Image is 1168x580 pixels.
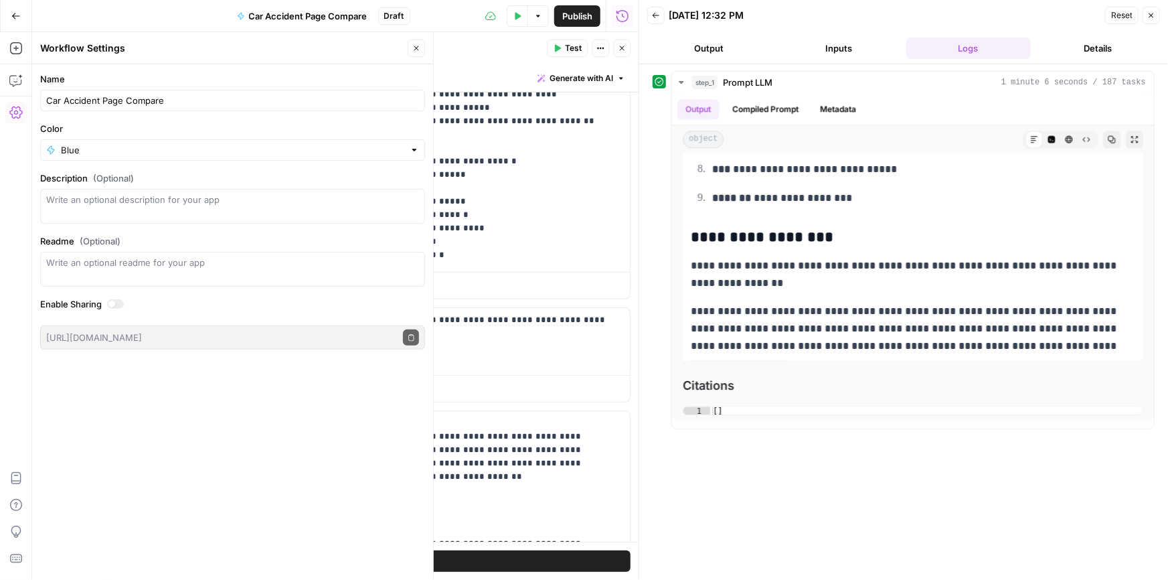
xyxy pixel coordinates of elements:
span: Citations [683,376,1143,395]
button: Output [647,38,772,59]
span: step_1 [692,76,718,89]
label: Name [40,72,425,86]
button: Generate with AI [532,70,631,87]
button: Logs [906,38,1031,59]
span: (Optional) [80,234,120,248]
div: 1 [683,407,710,416]
div: Workflow Settings [40,42,404,55]
button: Reset [1105,7,1139,24]
input: Untitled [46,94,419,107]
button: Details [1036,38,1161,59]
span: object [683,131,724,148]
span: Test [565,42,582,54]
span: Prompt LLM [723,76,772,89]
button: Output [677,99,719,119]
span: Generate with AI [550,72,613,84]
span: Car Accident Page Compare [249,9,367,23]
button: Test [112,551,631,572]
button: Car Accident Page Compare [229,5,376,27]
span: Draft [384,10,404,22]
label: Enable Sharing [40,297,425,311]
span: Publish [562,9,592,23]
span: Reset [1111,9,1133,21]
label: Description [40,171,425,185]
span: (Optional) [93,171,134,185]
input: Blue [61,143,404,157]
span: 1 minute 6 seconds / 187 tasks [1001,76,1146,88]
button: Inputs [777,38,902,59]
button: Compiled Prompt [724,99,807,119]
button: Metadata [812,99,864,119]
label: Color [40,122,425,135]
button: Test [547,40,588,57]
div: 1 minute 6 seconds / 187 tasks [672,94,1154,429]
label: Readme [40,234,425,248]
button: 1 minute 6 seconds / 187 tasks [672,72,1154,93]
button: Publish [554,5,600,27]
